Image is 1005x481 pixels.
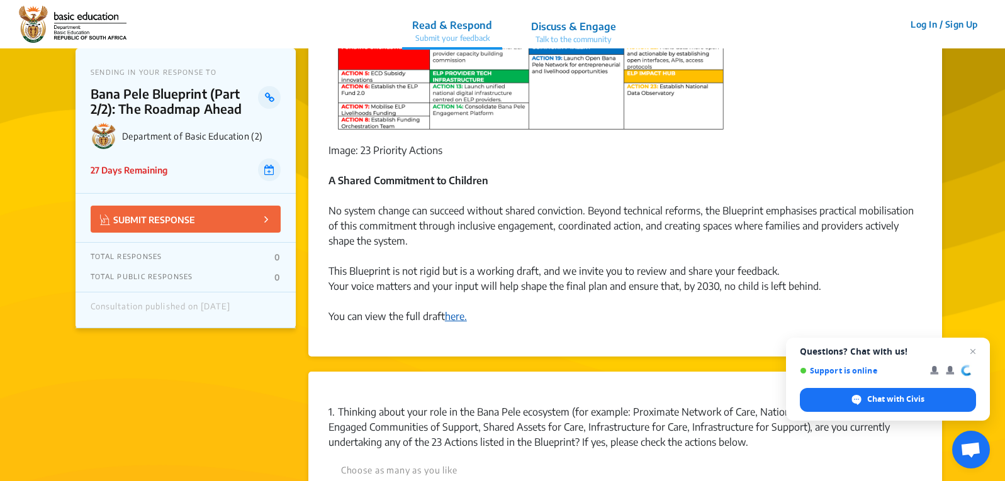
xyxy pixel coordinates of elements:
[122,131,281,141] p: Department of Basic Education (2)
[328,279,922,294] div: Your voice matters and your input will help shape the final plan and ensure that, by 2030, no chi...
[274,272,280,282] p: 0
[328,294,922,324] div: You can view the full draft
[91,86,259,116] p: Bana Pele Blueprint (Part 2/2): The Roadmap Ahead
[328,203,922,263] div: No system change can succeed without shared conviction. Beyond technical reforms, the Blueprint e...
[91,163,167,177] p: 27 Days Remaining
[531,19,616,34] p: Discuss & Engage
[531,34,616,45] p: Talk to the community
[274,252,280,262] p: 0
[800,366,921,375] span: Support is online
[902,14,986,34] button: Log In / Sign Up
[412,33,492,44] p: Submit your feedback
[328,406,335,418] span: 1.
[91,272,193,282] p: TOTAL PUBLIC RESPONSES
[19,6,126,43] img: 2wffpoq67yek4o5dgscb6nza9j7d
[867,394,924,405] span: Chat with Civis
[100,214,110,225] img: Vector.jpg
[91,302,230,318] div: Consultation published on [DATE]
[328,143,922,158] figcaption: Image: 23 Priority Actions
[91,123,117,149] img: Department of Basic Education (2) logo
[800,388,976,412] span: Chat with Civis
[328,404,922,450] p: Thinking about your role in the Bana Pele ecosystem (for example: Proximate Network of Care, Nati...
[100,212,195,226] p: SUBMIT RESPONSE
[91,206,281,233] button: SUBMIT RESPONSE
[412,18,492,33] p: Read & Respond
[91,68,281,76] p: SENDING IN YOUR RESPONSE TO
[952,431,990,468] a: Open chat
[341,463,458,477] label: Choose as many as you like
[445,310,467,323] a: here.
[91,252,162,262] p: TOTAL RESPONSES
[328,174,488,187] strong: A Shared Commitment to Children
[328,263,922,279] div: This Blueprint is not rigid but is a working draft, and we invite you to review and share your fe...
[800,346,976,357] span: Questions? Chat with us!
